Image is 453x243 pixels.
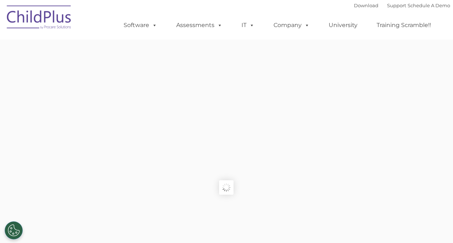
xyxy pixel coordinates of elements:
a: Support [387,3,406,8]
a: Download [354,3,378,8]
a: IT [234,18,262,32]
img: ChildPlus by Procare Solutions [3,0,75,36]
a: Software [116,18,164,32]
a: Schedule A Demo [408,3,450,8]
a: Assessments [169,18,230,32]
a: University [321,18,365,32]
font: | [354,3,450,8]
a: Company [266,18,317,32]
a: Training Scramble!! [369,18,438,32]
button: Cookies Settings [5,221,23,239]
